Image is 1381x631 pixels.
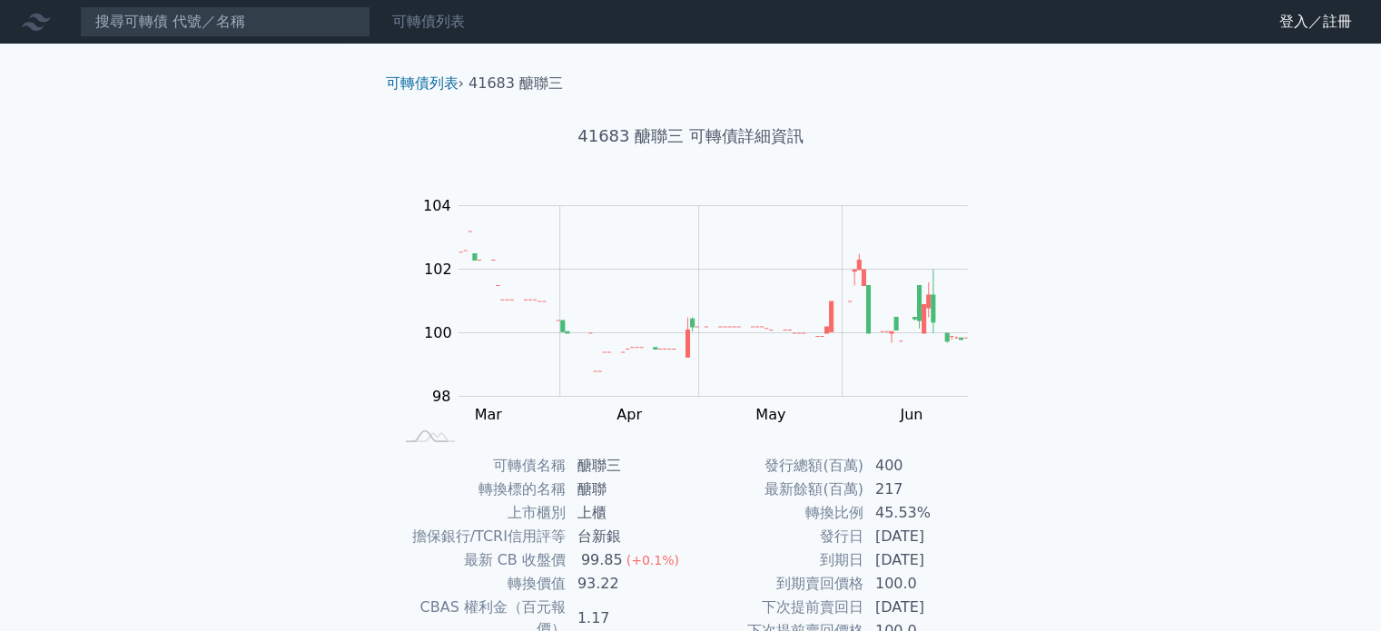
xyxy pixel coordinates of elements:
g: Chart [413,196,994,422]
td: 轉換標的名稱 [393,478,567,501]
td: 轉換比例 [691,501,864,525]
tspan: May [755,405,785,422]
tspan: Apr [617,405,642,422]
td: 擔保銀行/TCRI信用評等 [393,525,567,548]
div: 聊天小工具 [1290,544,1381,631]
a: 可轉債列表 [386,74,459,92]
tspan: Mar [475,405,503,422]
td: 轉換價值 [393,572,567,596]
td: 發行日 [691,525,864,548]
a: 登入／註冊 [1265,7,1366,36]
td: [DATE] [864,525,989,548]
td: 醣聯三 [567,454,691,478]
h1: 41683 醣聯三 可轉債詳細資訊 [371,123,1011,149]
td: 到期賣回價格 [691,572,864,596]
td: 45.53% [864,501,989,525]
td: 到期日 [691,548,864,572]
td: 發行總額(百萬) [691,454,864,478]
td: 217 [864,478,989,501]
input: 搜尋可轉債 代號／名稱 [80,6,370,37]
tspan: 104 [423,196,451,213]
td: 台新銀 [567,525,691,548]
td: 最新 CB 收盤價 [393,548,567,572]
td: [DATE] [864,548,989,572]
td: 100.0 [864,572,989,596]
tspan: Jun [899,405,922,422]
td: 上市櫃別 [393,501,567,525]
td: 93.22 [567,572,691,596]
tspan: 98 [432,387,450,404]
td: 醣聯 [567,478,691,501]
span: (+0.1%) [626,553,679,567]
tspan: 100 [424,323,452,340]
td: [DATE] [864,596,989,619]
iframe: Chat Widget [1290,544,1381,631]
td: 上櫃 [567,501,691,525]
tspan: 102 [424,260,452,277]
li: › [386,73,464,94]
td: 400 [864,454,989,478]
div: 99.85 [577,549,626,571]
a: 可轉債列表 [392,13,465,30]
td: 最新餘額(百萬) [691,478,864,501]
li: 41683 醣聯三 [469,73,563,94]
td: 下次提前賣回日 [691,596,864,619]
td: 可轉債名稱 [393,454,567,478]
